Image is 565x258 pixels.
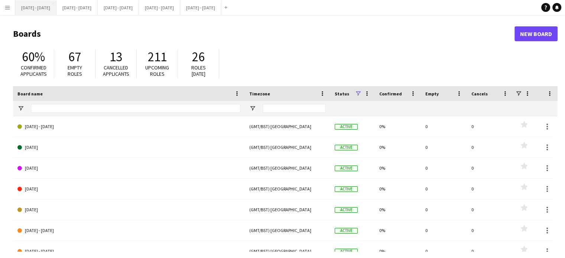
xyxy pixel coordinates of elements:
input: Timezone Filter Input [263,104,326,113]
div: 0 [467,158,513,178]
span: Active [335,228,358,233]
div: 0 [421,199,467,220]
input: Board name Filter Input [31,104,240,113]
div: 0% [375,220,421,241]
a: [DATE] [17,199,240,220]
div: 0 [421,116,467,137]
div: 0 [421,137,467,157]
a: [DATE] - [DATE] [17,220,240,241]
div: (GMT/BST) [GEOGRAPHIC_DATA] [245,116,330,137]
div: 0 [421,220,467,241]
span: 13 [110,49,122,65]
span: Roles [DATE] [191,64,206,77]
span: Active [335,186,358,192]
button: Open Filter Menu [249,105,256,112]
span: Cancels [471,91,488,97]
div: (GMT/BST) [GEOGRAPHIC_DATA] [245,137,330,157]
span: Board name [17,91,43,97]
div: 0% [375,179,421,199]
div: 0 [467,220,513,241]
div: 0 [467,116,513,137]
button: [DATE] - [DATE] [15,0,56,15]
span: Active [335,145,358,150]
div: 0 [467,137,513,157]
button: [DATE] - [DATE] [139,0,180,15]
a: [DATE] [17,137,240,158]
a: New Board [514,26,558,41]
div: (GMT/BST) [GEOGRAPHIC_DATA] [245,158,330,178]
div: (GMT/BST) [GEOGRAPHIC_DATA] [245,220,330,241]
span: Active [335,249,358,254]
span: Upcoming roles [145,64,169,77]
span: 60% [22,49,45,65]
div: 0 [467,199,513,220]
h1: Boards [13,28,514,39]
div: 0% [375,116,421,137]
div: 0% [375,158,421,178]
button: [DATE] - [DATE] [98,0,139,15]
div: 0 [467,179,513,199]
div: (GMT/BST) [GEOGRAPHIC_DATA] [245,199,330,220]
span: Cancelled applicants [103,64,129,77]
span: Active [335,166,358,171]
span: Status [335,91,349,97]
span: 67 [68,49,81,65]
span: Active [335,124,358,130]
span: Empty roles [68,64,82,77]
button: Open Filter Menu [17,105,24,112]
span: Confirmed applicants [20,64,47,77]
a: [DATE] [17,179,240,199]
button: [DATE] - [DATE] [180,0,221,15]
span: Active [335,207,358,213]
div: 0 [421,158,467,178]
span: Confirmed [379,91,402,97]
div: 0 [421,179,467,199]
a: [DATE] [17,158,240,179]
div: 0% [375,137,421,157]
span: Timezone [249,91,270,97]
span: 211 [148,49,167,65]
a: [DATE] - [DATE] [17,116,240,137]
div: 0% [375,199,421,220]
span: 26 [192,49,205,65]
span: Empty [425,91,439,97]
div: (GMT/BST) [GEOGRAPHIC_DATA] [245,179,330,199]
button: [DATE] - [DATE] [56,0,98,15]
